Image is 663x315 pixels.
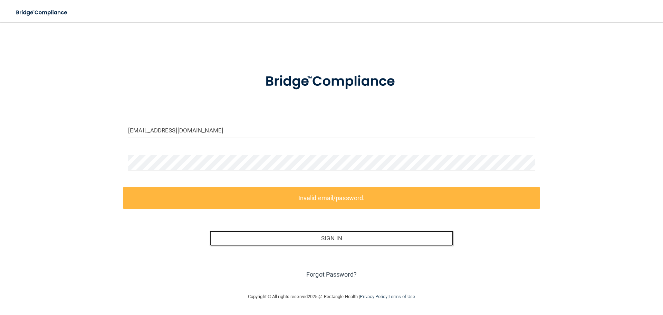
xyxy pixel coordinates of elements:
button: Sign In [210,231,454,246]
a: Forgot Password? [306,271,357,278]
input: Email [128,122,535,138]
img: bridge_compliance_login_screen.278c3ca4.svg [10,6,74,20]
a: Terms of Use [388,294,415,299]
label: Invalid email/password. [123,187,540,209]
a: Privacy Policy [360,294,387,299]
img: bridge_compliance_login_screen.278c3ca4.svg [251,64,412,100]
div: Copyright © All rights reserved 2025 @ Rectangle Health | | [205,286,458,308]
